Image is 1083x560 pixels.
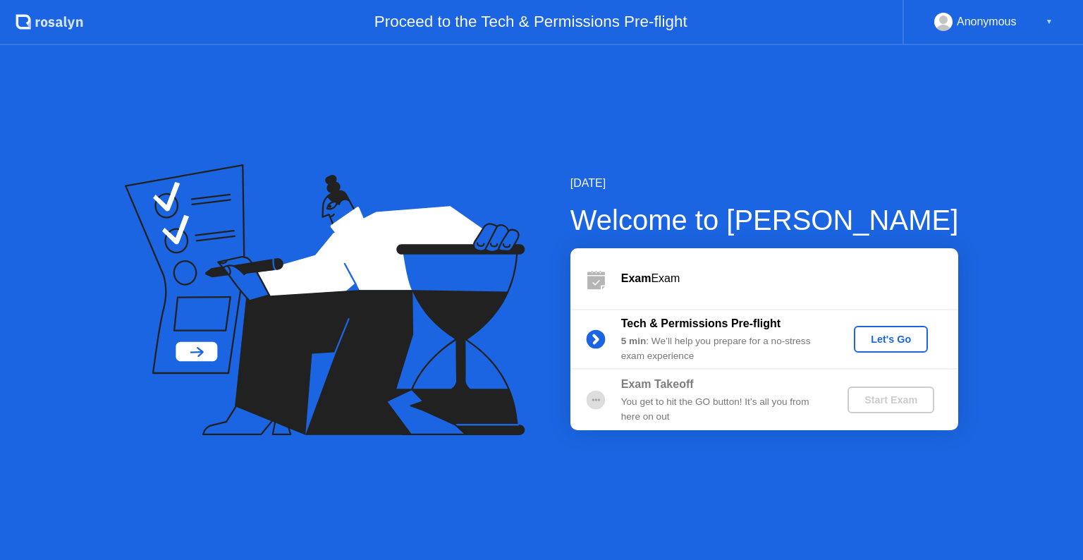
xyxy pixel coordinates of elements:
[848,386,934,413] button: Start Exam
[570,199,959,241] div: Welcome to [PERSON_NAME]
[1046,13,1053,31] div: ▼
[621,317,781,329] b: Tech & Permissions Pre-flight
[621,334,824,363] div: : We’ll help you prepare for a no-stress exam experience
[859,334,922,345] div: Let's Go
[621,395,824,424] div: You get to hit the GO button! It’s all you from here on out
[621,378,694,390] b: Exam Takeoff
[853,394,929,406] div: Start Exam
[957,13,1017,31] div: Anonymous
[854,326,928,353] button: Let's Go
[570,175,959,192] div: [DATE]
[621,336,647,346] b: 5 min
[621,272,651,284] b: Exam
[621,270,958,287] div: Exam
